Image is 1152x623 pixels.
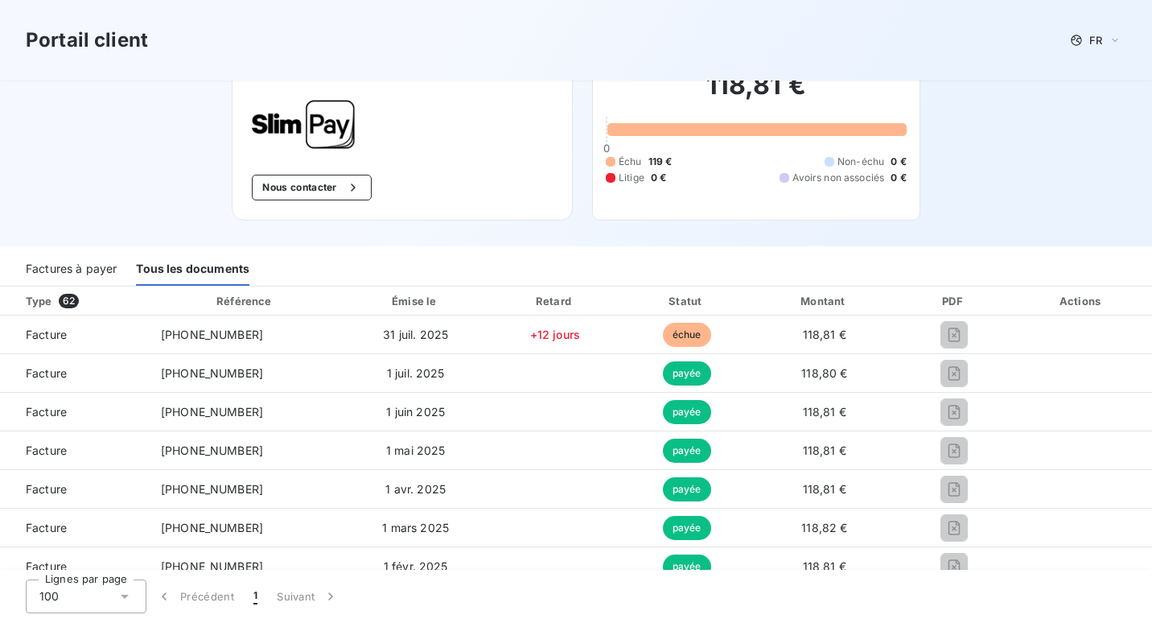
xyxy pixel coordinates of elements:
[59,294,79,308] span: 62
[13,443,135,459] span: Facture
[267,580,348,613] button: Suivant
[383,328,448,341] span: 31 juil. 2025
[26,252,117,286] div: Factures à payer
[492,293,619,309] div: Retard
[13,365,135,382] span: Facture
[530,328,580,341] span: +12 jours
[387,366,445,380] span: 1 juil. 2025
[801,521,847,534] span: 118,82 €
[39,588,59,604] span: 100
[663,439,711,463] span: payée
[891,155,906,169] span: 0 €
[136,252,249,286] div: Tous les documents
[253,588,257,604] span: 1
[663,323,711,347] span: échue
[603,142,610,155] span: 0
[803,328,846,341] span: 118,81 €
[252,100,355,149] img: Company logo
[347,293,485,309] div: Émise le
[13,559,135,575] span: Facture
[161,521,263,534] span: [PHONE_NUMBER]
[900,293,1008,309] div: PDF
[803,444,846,457] span: 118,81 €
[216,295,271,307] div: Référence
[161,559,263,573] span: [PHONE_NUMBER]
[625,293,749,309] div: Statut
[244,580,267,613] button: 1
[663,400,711,424] span: payée
[663,516,711,540] span: payée
[382,521,449,534] span: 1 mars 2025
[13,520,135,536] span: Facture
[801,366,847,380] span: 118,80 €
[26,26,148,55] h3: Portail client
[161,444,263,457] span: [PHONE_NUMBER]
[891,171,906,185] span: 0 €
[803,482,846,496] span: 118,81 €
[161,366,263,380] span: [PHONE_NUMBER]
[161,328,263,341] span: [PHONE_NUMBER]
[13,327,135,343] span: Facture
[16,293,145,309] div: Type
[619,155,642,169] span: Échu
[1014,293,1149,309] div: Actions
[252,175,371,200] button: Nous contacter
[161,405,263,419] span: [PHONE_NUMBER]
[146,580,244,613] button: Précédent
[13,481,135,497] span: Facture
[1089,34,1102,47] span: FR
[386,405,445,419] span: 1 juin 2025
[755,293,894,309] div: Montant
[663,361,711,386] span: payée
[803,559,846,573] span: 118,81 €
[161,482,263,496] span: [PHONE_NUMBER]
[384,559,448,573] span: 1 févr. 2025
[619,171,644,185] span: Litige
[606,69,907,118] h2: 118,81 €
[13,404,135,420] span: Facture
[385,482,446,496] span: 1 avr. 2025
[648,155,673,169] span: 119 €
[803,405,846,419] span: 118,81 €
[663,555,711,579] span: payée
[386,444,446,457] span: 1 mai 2025
[792,171,884,185] span: Avoirs non associés
[837,155,884,169] span: Non-échu
[651,171,666,185] span: 0 €
[663,477,711,501] span: payée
